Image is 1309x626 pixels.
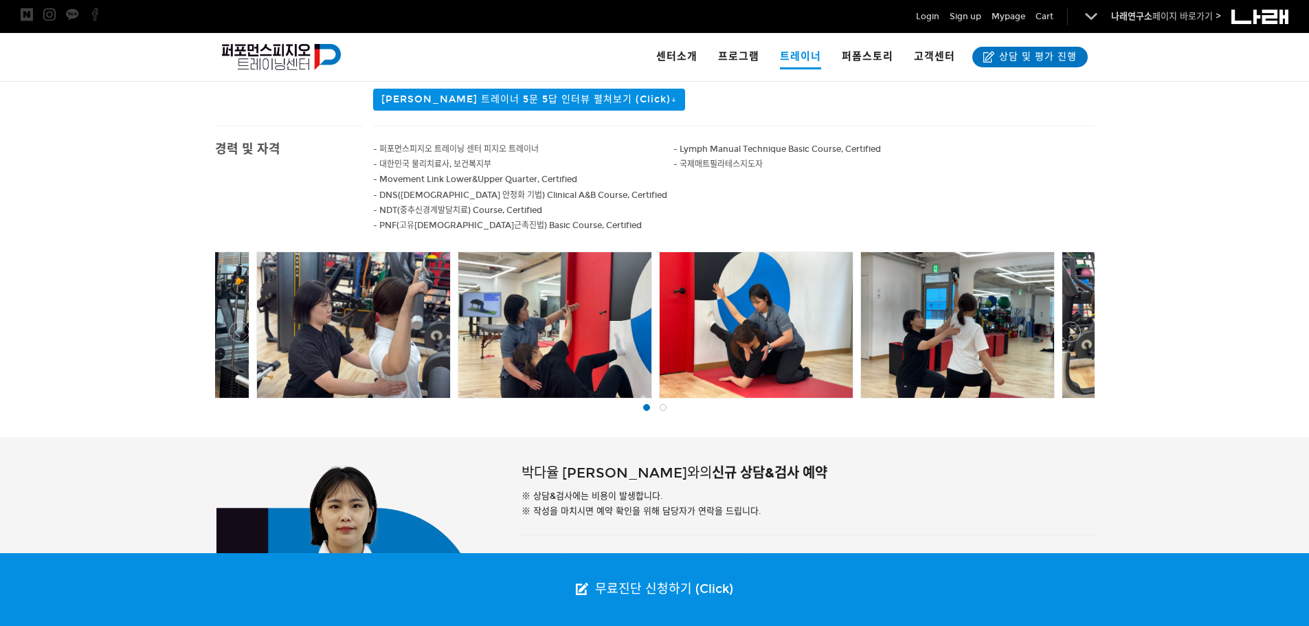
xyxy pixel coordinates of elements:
p: ※ 작성을 마치시면 예약 확인을 위해 담당자가 연락을 드립니다. [522,504,1094,519]
a: 프로그램 [708,33,770,81]
span: - 대한민국 물리치료사, 보건복지부 [373,159,491,169]
a: 무료진단 신청하기 (Click) [562,553,747,626]
span: - 국제매트필라테스지도자 [673,159,763,169]
span: 경력 및 자격 [215,142,280,157]
span: - Lymph Manual Technique Basic Course, Certified [673,144,881,154]
a: 센터소개 [646,33,708,81]
span: - DNS([DEMOGRAPHIC_DATA] 안정화 기법) Clinical A&B Course, Certified [373,190,667,200]
span: 퍼폼스토리 [842,50,893,63]
strong: 나래연구소 [1111,11,1152,22]
span: - NDT(중추신경계발달치료) Course, Certified [373,205,542,215]
span: 고객센터 [914,50,955,63]
span: 센터소개 [656,50,697,63]
a: Cart [1036,10,1053,23]
a: 나래연구소페이지 바로가기 > [1111,11,1221,22]
a: 상담 및 평가 진행 [972,47,1088,67]
a: 퍼폼스토리 [831,33,904,81]
span: 상담 및 평가 진행 [995,50,1077,64]
button: [PERSON_NAME] 트레이너 5문 5답 인터뷰 펼쳐보기 (Click)↓ [373,89,685,111]
span: - Movement Link Lower&Upper Quarter, Certified [373,175,577,184]
span: 트레이너 [780,45,821,69]
a: 고객센터 [904,33,965,81]
a: 트레이너 [770,33,831,81]
a: Mypage [992,10,1025,23]
span: 프로그램 [718,50,759,63]
a: Sign up [950,10,981,23]
a: Login [916,10,939,23]
span: 박다율 [PERSON_NAME]와의 [522,465,712,481]
span: - 퍼포먼스피지오 트레이닝 센터 피지오 트레이너 [373,144,539,154]
span: - PNF(고유[DEMOGRAPHIC_DATA]근촉진법) Basic Course, Certified [373,221,642,230]
span: 신규 상담&검사 예약 [712,465,827,481]
p: ※ 상담&검사에는 비용이 발생합니다. [522,489,1094,504]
